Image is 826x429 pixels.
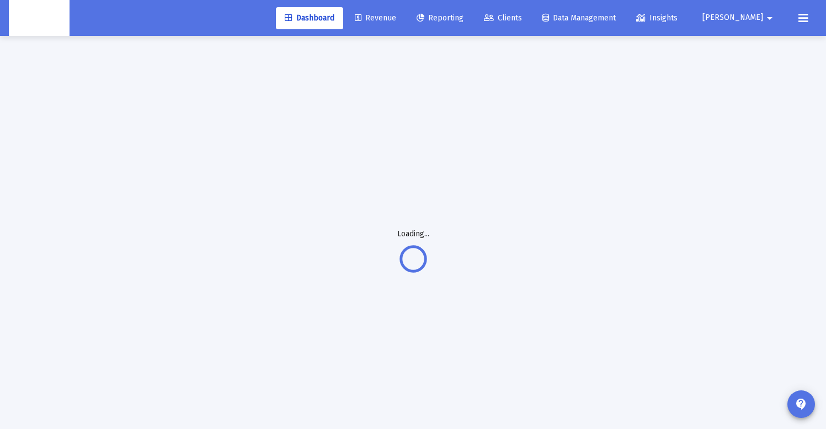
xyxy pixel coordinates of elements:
span: Data Management [542,13,616,23]
span: Reporting [417,13,463,23]
span: Insights [636,13,678,23]
a: Clients [475,7,531,29]
a: Insights [627,7,686,29]
a: Revenue [346,7,405,29]
mat-icon: arrow_drop_down [763,7,776,29]
a: Reporting [408,7,472,29]
mat-icon: contact_support [795,398,808,411]
span: Revenue [355,13,396,23]
button: [PERSON_NAME] [689,7,790,29]
span: [PERSON_NAME] [702,13,763,23]
a: Dashboard [276,7,343,29]
span: Clients [484,13,522,23]
img: Dashboard [17,7,61,29]
span: Dashboard [285,13,334,23]
a: Data Management [534,7,625,29]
